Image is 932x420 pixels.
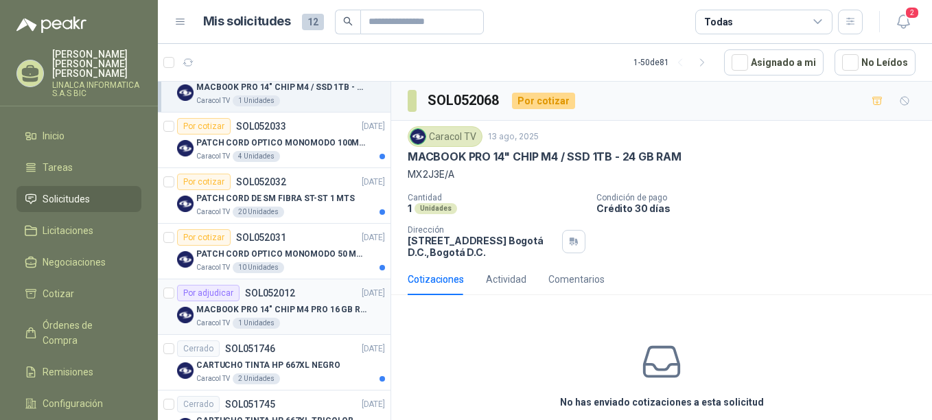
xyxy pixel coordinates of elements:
div: Todas [704,14,733,30]
a: Solicitudes [16,186,141,212]
div: 10 Unidades [233,262,284,273]
p: PATCH CORD OPTICO MONOMODO 50 MTS [196,248,367,261]
p: SOL052032 [236,177,286,187]
p: [DATE] [362,176,385,189]
a: Cotizar [16,281,141,307]
p: Caracol TV [196,151,230,162]
div: Cotizaciones [408,272,464,287]
div: Actividad [486,272,526,287]
p: [DATE] [362,231,385,244]
a: Por adjudicarSOL052012[DATE] Company LogoMACBOOK PRO 14" CHIP M4 PRO 16 GB RAM 1TBCaracol TV1 Uni... [158,279,391,335]
p: [DATE] [362,398,385,411]
a: Órdenes de Compra [16,312,141,353]
p: PATCH CORD DE SM FIBRA ST-ST 1 MTS [196,192,355,205]
p: MACBOOK PRO 14" CHIP M4 / SSD 1TB - 24 GB RAM [196,81,367,94]
img: Company Logo [177,251,194,268]
div: Por adjudicar [177,285,240,301]
p: MX2J3E/A [408,167,916,182]
p: [STREET_ADDRESS] Bogotá D.C. , Bogotá D.C. [408,235,557,258]
p: [DATE] [362,287,385,300]
a: Por cotizarSOL052031[DATE] Company LogoPATCH CORD OPTICO MONOMODO 50 MTSCaracol TV10 Unidades [158,224,391,279]
div: 1 Unidades [233,318,280,329]
img: Company Logo [177,362,194,379]
p: CARTUCHO TINTA HP 667XL NEGRO [196,359,340,372]
span: Tareas [43,160,73,175]
button: Asignado a mi [724,49,824,75]
a: Inicio [16,123,141,149]
button: No Leídos [835,49,916,75]
a: Negociaciones [16,249,141,275]
a: Licitaciones [16,218,141,244]
div: 20 Unidades [233,207,284,218]
div: 1 - 50 de 81 [633,51,713,73]
a: Configuración [16,390,141,417]
h3: SOL052068 [428,90,501,111]
p: MACBOOK PRO 14" CHIP M4 PRO 16 GB RAM 1TB [196,303,367,316]
a: CerradoSOL051746[DATE] Company LogoCARTUCHO TINTA HP 667XL NEGROCaracol TV2 Unidades [158,335,391,390]
p: [PERSON_NAME] [PERSON_NAME] [PERSON_NAME] [52,49,141,78]
span: search [343,16,353,26]
div: Unidades [415,203,457,214]
p: 13 ago, 2025 [488,130,539,143]
span: 12 [302,14,324,30]
h3: No has enviado cotizaciones a esta solicitud [560,395,764,410]
span: Licitaciones [43,223,93,238]
div: Por cotizar [512,93,575,109]
img: Company Logo [177,84,194,101]
img: Company Logo [410,129,426,144]
div: Por cotizar [177,229,231,246]
p: [DATE] [362,120,385,133]
a: Remisiones [16,359,141,385]
p: Caracol TV [196,262,230,273]
img: Company Logo [177,140,194,156]
a: Por cotizarSOL052068[DATE] Company LogoMACBOOK PRO 14" CHIP M4 / SSD 1TB - 24 GB RAMCaracol TV1 U... [158,57,391,113]
p: Crédito 30 días [596,202,927,214]
div: 2 Unidades [233,373,280,384]
p: [DATE] [362,342,385,355]
a: Por cotizarSOL052032[DATE] Company LogoPATCH CORD DE SM FIBRA ST-ST 1 MTSCaracol TV20 Unidades [158,168,391,224]
span: Órdenes de Compra [43,318,128,348]
span: Configuración [43,396,103,411]
p: LINALCA INFORMATICA S.A.S BIC [52,81,141,97]
p: Caracol TV [196,318,230,329]
span: Inicio [43,128,65,143]
div: Por cotizar [177,174,231,190]
span: Negociaciones [43,255,106,270]
p: Cantidad [408,193,585,202]
h1: Mis solicitudes [203,12,291,32]
span: 2 [905,6,920,19]
img: Company Logo [177,307,194,323]
div: Cerrado [177,396,220,412]
p: Condición de pago [596,193,927,202]
img: Logo peakr [16,16,86,33]
span: Solicitudes [43,191,90,207]
p: Dirección [408,225,557,235]
p: SOL052012 [245,288,295,298]
p: Caracol TV [196,373,230,384]
button: 2 [891,10,916,34]
div: 4 Unidades [233,151,280,162]
a: Tareas [16,154,141,180]
span: Cotizar [43,286,74,301]
p: MACBOOK PRO 14" CHIP M4 / SSD 1TB - 24 GB RAM [408,150,681,164]
a: Por cotizarSOL052033[DATE] Company LogoPATCH CORD OPTICO MONOMODO 100MTSCaracol TV4 Unidades [158,113,391,168]
span: Remisiones [43,364,93,380]
div: Cerrado [177,340,220,357]
p: SOL051746 [225,344,275,353]
img: Company Logo [177,196,194,212]
div: Por cotizar [177,118,231,135]
p: SOL052033 [236,121,286,131]
p: SOL051745 [225,399,275,409]
p: PATCH CORD OPTICO MONOMODO 100MTS [196,137,367,150]
p: 1 [408,202,412,214]
div: Caracol TV [408,126,482,147]
div: 1 Unidades [233,95,280,106]
p: Caracol TV [196,207,230,218]
div: Comentarios [548,272,605,287]
p: Caracol TV [196,95,230,106]
p: SOL052031 [236,233,286,242]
